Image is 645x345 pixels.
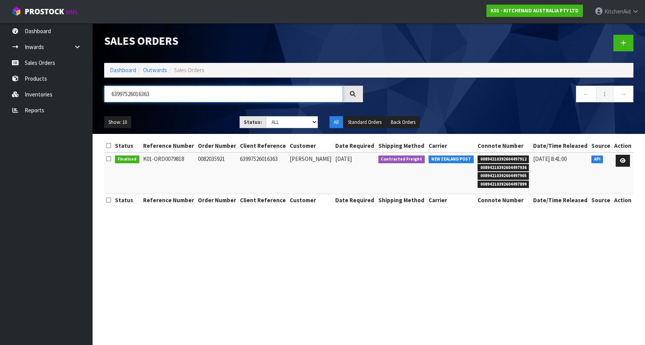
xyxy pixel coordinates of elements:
th: Status [113,140,141,152]
span: Sales Orders [174,66,204,74]
span: 00894210392604497905 [478,172,529,180]
span: [DATE] 8:41:00 [533,155,567,162]
img: cube-alt.png [12,7,21,16]
a: → [613,86,633,102]
th: Client Reference [238,140,288,152]
td: K01-ORD0079818 [141,152,196,194]
span: [DATE] [335,155,352,162]
th: Date Required [333,194,376,206]
th: Action [612,140,633,152]
th: Date/Time Released [531,140,589,152]
th: Order Number [196,140,238,152]
button: Standard Orders [344,116,386,129]
th: Reference Number [141,194,196,206]
a: ← [576,86,596,102]
input: Search sales orders [104,86,343,102]
span: 00894210392604497899 [478,181,529,188]
span: Finalised [115,156,139,163]
span: 00894210392604497912 [478,156,529,163]
td: 63997526016363 [238,152,288,194]
a: Outwards [143,66,167,74]
button: Back Orders [387,116,420,129]
td: 0082035921 [196,152,238,194]
small: WMS [66,8,78,16]
span: 00894210392604497936 [478,164,529,172]
th: Connote Number [476,194,531,206]
span: NEW ZEALAND POST [429,156,474,163]
nav: Page navigation [375,86,633,105]
th: Order Number [196,194,238,206]
th: Connote Number [476,140,531,152]
th: Shipping Method [377,194,427,206]
th: Customer [288,194,333,206]
a: Dashboard [110,66,136,74]
span: ProStock [25,7,64,17]
th: Shipping Method [377,140,427,152]
span: Contracted Freight [378,156,425,163]
td: [PERSON_NAME] [288,152,333,194]
span: KitchenAid [604,8,631,15]
strong: Status: [244,119,262,125]
th: Date/Time Released [531,194,589,206]
th: Client Reference [238,194,288,206]
span: API [591,156,603,163]
th: Reference Number [141,140,196,152]
th: Carrier [427,194,476,206]
a: 1 [596,86,613,102]
h1: Sales Orders [104,35,363,47]
th: Carrier [427,140,476,152]
th: Source [589,194,612,206]
th: Customer [288,140,333,152]
button: Show: 10 [104,116,131,129]
th: Source [589,140,612,152]
button: All [329,116,343,129]
th: Action [612,194,633,206]
th: Status [113,194,141,206]
strong: K01 - KITCHENAID AUSTRALIA PTY LTD [491,7,579,14]
th: Date Required [333,140,376,152]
